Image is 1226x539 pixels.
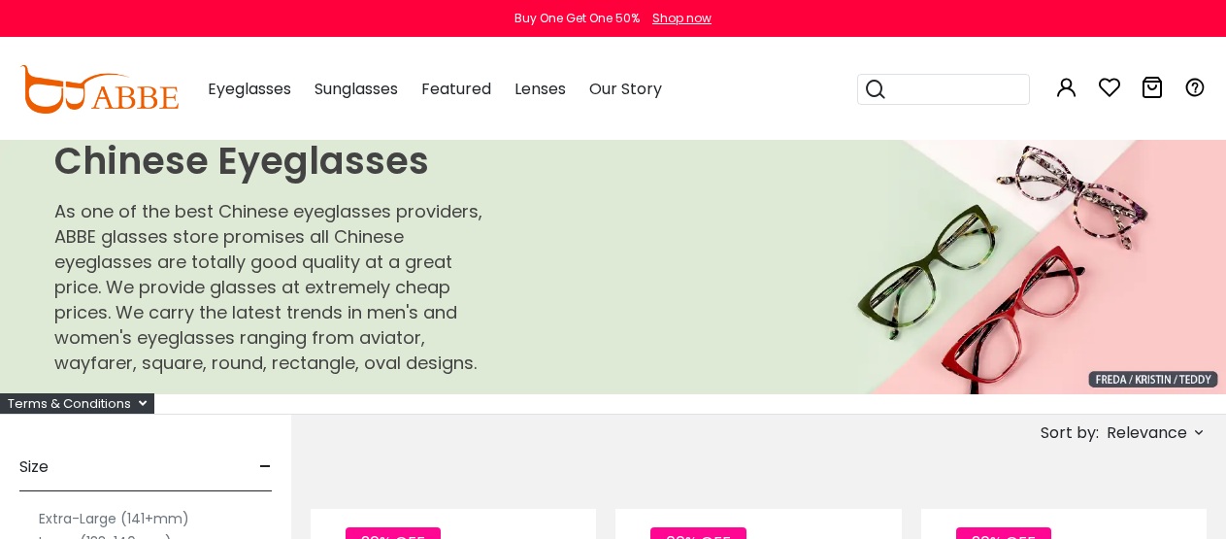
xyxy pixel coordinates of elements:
[39,507,189,530] label: Extra-Large (141+mm)
[514,10,640,27] div: Buy One Get One 50%
[259,444,272,490] span: -
[1107,416,1187,451] span: Relevance
[54,199,482,376] p: As one of the best Chinese eyeglasses providers, ABBE glasses store promises all Chinese eyeglass...
[1041,421,1099,444] span: Sort by:
[19,444,49,490] span: Size
[315,78,398,100] span: Sunglasses
[589,78,662,100] span: Our Story
[19,65,179,114] img: abbeglasses.com
[514,78,566,100] span: Lenses
[643,10,712,26] a: Shop now
[652,10,712,27] div: Shop now
[208,78,291,100] span: Eyeglasses
[54,139,482,184] h1: Chinese Eyeglasses
[421,78,491,100] span: Featured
